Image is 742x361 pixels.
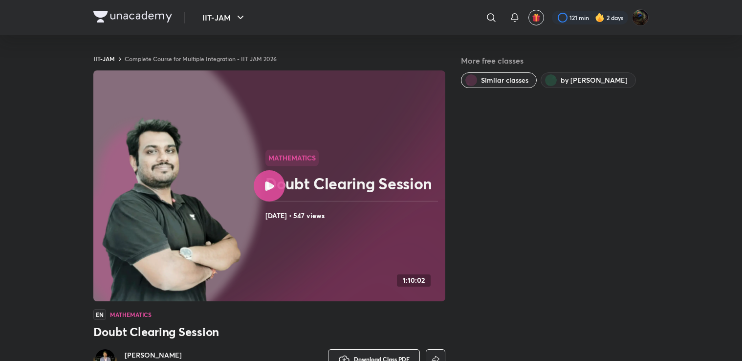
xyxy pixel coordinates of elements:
[93,11,172,25] a: Company Logo
[265,209,441,222] h4: [DATE] • 547 views
[265,174,441,193] h2: Doubt Clearing Session
[93,324,445,339] h3: Doubt Clearing Session
[532,13,541,22] img: avatar
[196,8,252,27] button: IIT-JAM
[461,72,537,88] button: Similar classes
[403,276,425,285] h4: 1:10:02
[93,55,115,63] a: IIT-JAM
[461,55,649,67] h5: More free classes
[561,75,628,85] span: by Sagar Surya
[125,55,277,63] a: Complete Course for Multiple Integration - IIT JAM 2026
[481,75,528,85] span: Similar classes
[125,350,199,360] a: [PERSON_NAME]
[93,11,172,23] img: Company Logo
[541,72,636,88] button: by Sagar Surya
[93,309,106,320] span: EN
[528,10,544,25] button: avatar
[595,13,605,23] img: streak
[110,312,152,317] h4: Mathematics
[632,9,649,26] img: Shubham Deshmukh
